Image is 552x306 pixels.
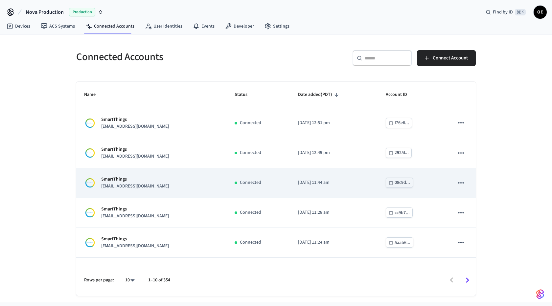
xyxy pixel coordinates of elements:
p: SmartThings [101,146,169,153]
p: Connected [240,120,261,126]
p: Rows per page: [84,277,114,284]
span: Date added(PDT) [298,90,341,100]
p: [EMAIL_ADDRESS][DOMAIN_NAME] [101,183,169,190]
div: 2925f... [395,149,409,157]
a: Developer [220,20,259,32]
button: f76e6... [386,118,412,128]
div: 08c9d... [395,179,410,187]
button: 08c9d... [386,178,413,188]
a: Events [188,20,220,32]
a: User Identities [140,20,188,32]
p: Connected [240,209,261,216]
a: Connected Accounts [80,20,140,32]
a: Settings [259,20,295,32]
img: Smartthings Logo, Square [84,177,96,189]
span: Find by ID [493,9,513,15]
a: Devices [1,20,35,32]
span: Production [69,8,95,16]
button: OE [534,6,547,19]
p: [EMAIL_ADDRESS][DOMAIN_NAME] [101,153,169,160]
p: [DATE] 11:24 am [298,239,370,246]
h5: Connected Accounts [76,50,272,64]
p: Connected [240,149,261,156]
button: 5aab6... [386,237,413,248]
p: SmartThings [101,236,169,243]
p: [EMAIL_ADDRESS][DOMAIN_NAME] [101,123,169,130]
span: ⌘ K [515,9,526,15]
div: f76e6... [395,119,409,127]
p: SmartThings [101,176,169,183]
p: Connected [240,179,261,186]
p: [DATE] 11:44 am [298,179,370,186]
p: [DATE] 11:28 am [298,209,370,216]
div: 5aab6... [395,239,410,247]
p: [DATE] 12:51 pm [298,120,370,126]
button: 2925f... [386,148,412,158]
button: cc9b7... [386,208,413,218]
button: Connect Account [417,50,476,66]
span: Status [235,90,256,100]
span: Account ID [386,90,416,100]
img: Smartthings Logo, Square [84,147,96,159]
img: SeamLogoGradient.69752ec5.svg [536,289,544,299]
span: Name [84,90,104,100]
span: OE [534,6,546,18]
button: Go to next page [460,273,475,288]
img: Smartthings Logo, Square [84,237,96,249]
a: ACS Systems [35,20,80,32]
p: [EMAIL_ADDRESS][DOMAIN_NAME] [101,213,169,220]
img: Smartthings Logo, Square [84,117,96,129]
p: SmartThings [101,206,169,213]
p: Connected [240,239,261,246]
div: cc9b7... [395,209,410,217]
span: Nova Production [26,8,64,16]
div: 10 [122,275,138,285]
p: [DATE] 12:49 pm [298,149,370,156]
p: [EMAIL_ADDRESS][DOMAIN_NAME] [101,243,169,250]
img: Smartthings Logo, Square [84,207,96,219]
p: SmartThings [101,116,169,123]
p: 1–10 of 354 [148,277,170,284]
span: Connect Account [433,54,468,62]
div: Find by ID⌘ K [480,6,531,18]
